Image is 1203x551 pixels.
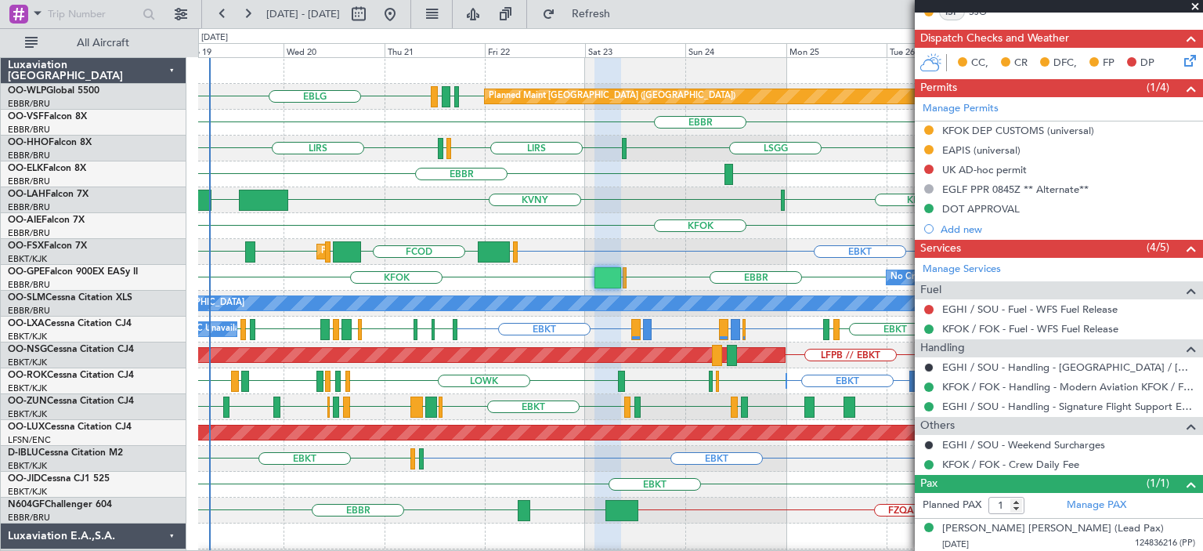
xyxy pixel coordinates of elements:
[971,56,988,71] span: CC,
[1014,56,1028,71] span: CR
[920,417,955,435] span: Others
[8,279,50,291] a: EBBR/BRU
[8,176,50,187] a: EBBR/BRU
[485,43,585,57] div: Fri 22
[8,216,85,225] a: OO-AIEFalcon 7X
[920,79,957,97] span: Permits
[8,345,134,354] a: OO-NSGCessna Citation CJ4
[8,448,38,458] span: D-IBLU
[8,319,45,328] span: OO-LXA
[321,240,504,263] div: Planned Maint Kortrijk-[GEOGRAPHIC_DATA]
[183,43,284,57] div: Tue 19
[8,267,138,277] a: OO-GPEFalcon 900EX EASy II
[284,43,384,57] div: Wed 20
[489,85,735,108] div: Planned Maint [GEOGRAPHIC_DATA] ([GEOGRAPHIC_DATA])
[8,138,92,147] a: OO-HHOFalcon 8X
[1135,537,1195,550] span: 124836216 (PP)
[8,112,44,121] span: OO-VSF
[8,201,50,213] a: EBBR/BRU
[8,86,99,96] a: OO-WLPGlobal 5500
[48,2,138,26] input: Trip Number
[8,293,45,303] span: OO-SLM
[942,538,969,550] span: [DATE]
[8,241,44,251] span: OO-FSX
[1147,475,1169,491] span: (1/1)
[8,486,47,498] a: EBKT/KJK
[8,434,51,446] a: LFSN/ENC
[1067,498,1126,513] a: Manage PAX
[8,241,87,251] a: OO-FSXFalcon 7X
[201,31,228,45] div: [DATE]
[1147,239,1169,256] span: (4/5)
[17,31,170,56] button: All Aircraft
[942,400,1195,413] a: EGHI / SOU - Handling - Signature Flight Support EGHI / SOU
[1053,56,1077,71] span: DFC,
[8,422,45,432] span: OO-LUX
[8,500,112,509] a: N604GFChallenger 604
[941,223,1195,236] div: Add new
[1103,56,1114,71] span: FP
[8,216,42,225] span: OO-AIE
[8,345,47,354] span: OO-NSG
[8,357,47,368] a: EBKT/KJK
[1140,56,1154,71] span: DP
[942,163,1027,176] div: UK AD-hoc permit
[8,319,132,328] a: OO-LXACessna Citation CJ4
[8,138,49,147] span: OO-HHO
[920,475,937,493] span: Pax
[8,164,43,173] span: OO-ELK
[942,124,1094,137] div: KFOK DEP CUSTOMS (universal)
[1147,79,1169,96] span: (1/4)
[8,448,123,458] a: D-IBLUCessna Citation M2
[942,322,1118,335] a: KFOK / FOK - Fuel - WFS Fuel Release
[8,190,45,199] span: OO-LAH
[8,86,46,96] span: OO-WLP
[8,371,134,380] a: OO-ROKCessna Citation CJ4
[920,281,941,299] span: Fuel
[558,9,624,20] span: Refresh
[942,143,1021,157] div: EAPIS (universal)
[8,371,47,380] span: OO-ROK
[923,262,1001,277] a: Manage Services
[786,43,887,57] div: Mon 25
[923,101,999,117] a: Manage Permits
[8,382,47,394] a: EBKT/KJK
[8,190,89,199] a: OO-LAHFalcon 7X
[942,380,1195,393] a: KFOK / FOK - Handling - Modern Aviation KFOK / FOK
[8,98,50,110] a: EBBR/BRU
[8,227,50,239] a: EBBR/BRU
[8,474,41,484] span: OO-JID
[8,422,132,432] a: OO-LUXCessna Citation CJ4
[942,202,1020,216] div: DOT APPROVAL
[8,112,87,121] a: OO-VSFFalcon 8X
[8,150,50,161] a: EBBR/BRU
[920,30,1069,48] span: Dispatch Checks and Weather
[923,498,981,513] label: Planned PAX
[8,305,50,317] a: EBBR/BRU
[8,164,86,173] a: OO-ELKFalcon 8X
[942,303,1118,316] a: EGHI / SOU - Fuel - WFS Fuel Release
[8,408,47,420] a: EBKT/KJK
[585,43,685,57] div: Sat 23
[8,500,45,509] span: N604GF
[942,521,1164,537] div: [PERSON_NAME] [PERSON_NAME] (Lead Pax)
[942,183,1089,196] div: EGLF PPR 0845Z ** Alternate**
[8,474,110,484] a: OO-JIDCessna CJ1 525
[8,293,132,303] a: OO-SLMCessna Citation XLS
[41,38,165,49] span: All Aircraft
[535,2,629,27] button: Refresh
[887,43,987,57] div: Tue 26
[8,512,50,524] a: EBBR/BRU
[891,266,1153,289] div: No Crew [GEOGRAPHIC_DATA] ([GEOGRAPHIC_DATA] National)
[8,124,50,136] a: EBBR/BRU
[942,458,1079,471] a: KFOK / FOK - Crew Daily Fee
[942,438,1105,451] a: EGHI / SOU - Weekend Surcharges
[685,43,786,57] div: Sun 24
[942,361,1195,374] a: EGHI / SOU - Handling - [GEOGRAPHIC_DATA] / [GEOGRAPHIC_DATA] / FAB
[266,7,340,21] span: [DATE] - [DATE]
[920,240,961,258] span: Services
[8,331,47,343] a: EBKT/KJK
[8,397,47,406] span: OO-ZUN
[8,397,134,406] a: OO-ZUNCessna Citation CJ4
[920,339,965,357] span: Handling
